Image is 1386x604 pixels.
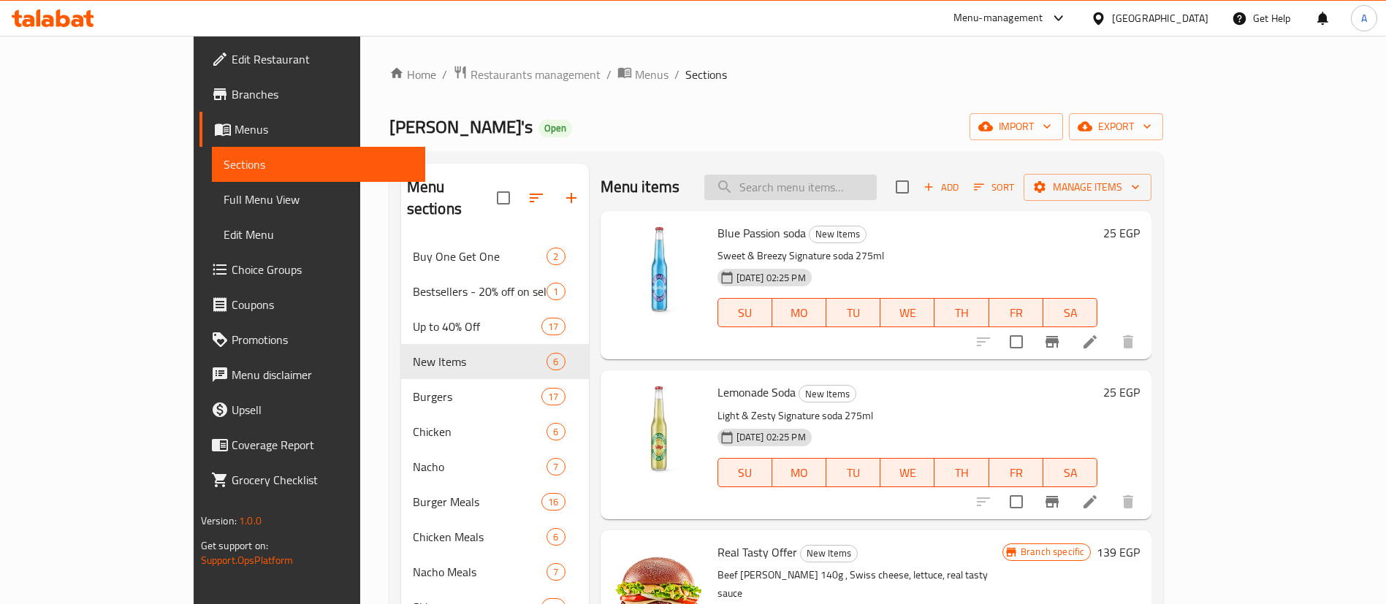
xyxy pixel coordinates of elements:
[413,423,547,440] div: Chicken
[554,180,589,215] button: Add section
[1103,382,1140,402] h6: 25 EGP
[1024,174,1151,201] button: Manage items
[772,458,826,487] button: MO
[413,528,547,546] span: Chicken Meals
[934,458,989,487] button: TH
[488,183,519,213] span: Select all sections
[547,565,564,579] span: 7
[809,226,867,243] div: New Items
[199,322,425,357] a: Promotions
[199,392,425,427] a: Upsell
[453,65,601,84] a: Restaurants management
[547,353,565,370] div: items
[224,191,414,208] span: Full Menu View
[617,65,669,84] a: Menus
[547,283,565,300] div: items
[886,302,929,324] span: WE
[547,250,564,264] span: 2
[1097,542,1140,562] h6: 139 EGP
[199,42,425,77] a: Edit Restaurant
[235,121,414,138] span: Menus
[201,511,237,530] span: Version:
[542,390,564,404] span: 17
[717,247,1098,265] p: Sweet & Breezy Signature soda 275ml
[401,274,589,309] div: Bestsellers - 20% off on selected items1
[970,113,1063,140] button: import
[601,176,680,198] h2: Menu items
[413,458,547,475] span: Nacho
[547,355,564,369] span: 6
[541,493,565,511] div: items
[232,50,414,68] span: Edit Restaurant
[704,175,877,200] input: search
[940,302,983,324] span: TH
[832,462,875,483] span: TU
[799,385,856,402] div: New Items
[717,298,772,327] button: SU
[413,248,547,265] span: Buy One Get One
[995,302,1037,324] span: FR
[1049,462,1092,483] span: SA
[635,66,669,83] span: Menus
[401,554,589,589] div: Nacho Meals7
[887,172,918,202] span: Select section
[413,493,542,511] span: Burger Meals
[542,495,564,509] span: 16
[886,462,929,483] span: WE
[1081,493,1099,511] a: Edit menu item
[413,388,542,405] div: Burgers
[401,414,589,449] div: Chicken6
[964,176,1024,199] span: Sort items
[389,110,533,143] span: [PERSON_NAME]'s
[1069,113,1163,140] button: export
[974,179,1014,196] span: Sort
[413,318,542,335] span: Up to 40% Off
[1043,458,1097,487] button: SA
[1035,178,1140,196] span: Manage items
[1112,10,1208,26] div: [GEOGRAPHIC_DATA]
[413,563,547,581] span: Nacho Meals
[232,331,414,348] span: Promotions
[232,366,414,383] span: Menu disclaimer
[934,298,989,327] button: TH
[772,298,826,327] button: MO
[612,382,706,475] img: Lemonade Soda
[1015,545,1090,559] span: Branch specific
[199,427,425,462] a: Coverage Report
[1001,326,1032,357] span: Select to update
[199,357,425,392] a: Menu disclaimer
[1001,486,1032,517] span: Select to update
[1081,118,1151,136] span: export
[810,226,866,242] span: New Items
[232,261,414,278] span: Choice Groups
[199,77,425,112] a: Branches
[224,156,414,173] span: Sections
[547,423,565,440] div: items
[401,309,589,344] div: Up to 40% Off17
[413,353,547,370] span: New Items
[442,66,447,83] li: /
[1035,484,1070,519] button: Branch-specific-item
[201,536,268,555] span: Get support on:
[519,180,554,215] span: Sort sections
[801,545,857,562] span: New Items
[717,381,796,403] span: Lemonade Soda
[212,182,425,217] a: Full Menu View
[538,120,572,137] div: Open
[731,271,812,285] span: [DATE] 02:25 PM
[401,519,589,554] div: Chicken Meals6
[538,122,572,134] span: Open
[970,176,1018,199] button: Sort
[401,449,589,484] div: Nacho7
[1049,302,1092,324] span: SA
[547,425,564,439] span: 6
[199,462,425,497] a: Grocery Checklist
[389,65,1164,84] nav: breadcrumb
[918,176,964,199] span: Add item
[799,386,856,402] span: New Items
